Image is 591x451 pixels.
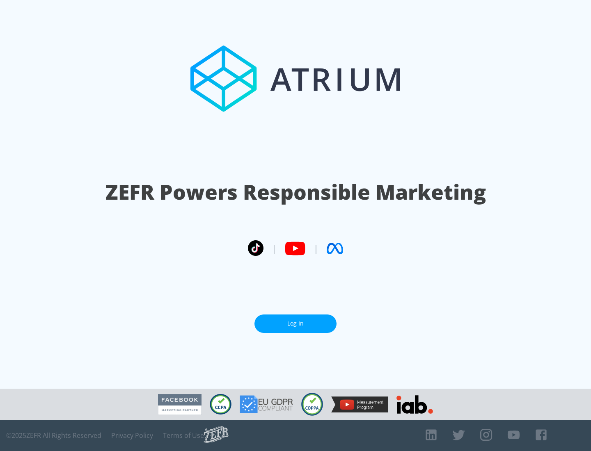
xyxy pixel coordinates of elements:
h1: ZEFR Powers Responsible Marketing [105,178,486,206]
img: CCPA Compliant [210,394,231,415]
a: Terms of Use [163,431,204,440]
img: Facebook Marketing Partner [158,394,202,415]
span: | [314,242,318,255]
img: IAB [396,395,433,414]
img: GDPR Compliant [240,395,293,413]
img: COPPA Compliant [301,393,323,416]
span: | [272,242,277,255]
img: YouTube Measurement Program [331,396,388,412]
a: Privacy Policy [111,431,153,440]
span: © 2025 ZEFR All Rights Reserved [6,431,101,440]
a: Log In [254,314,337,333]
